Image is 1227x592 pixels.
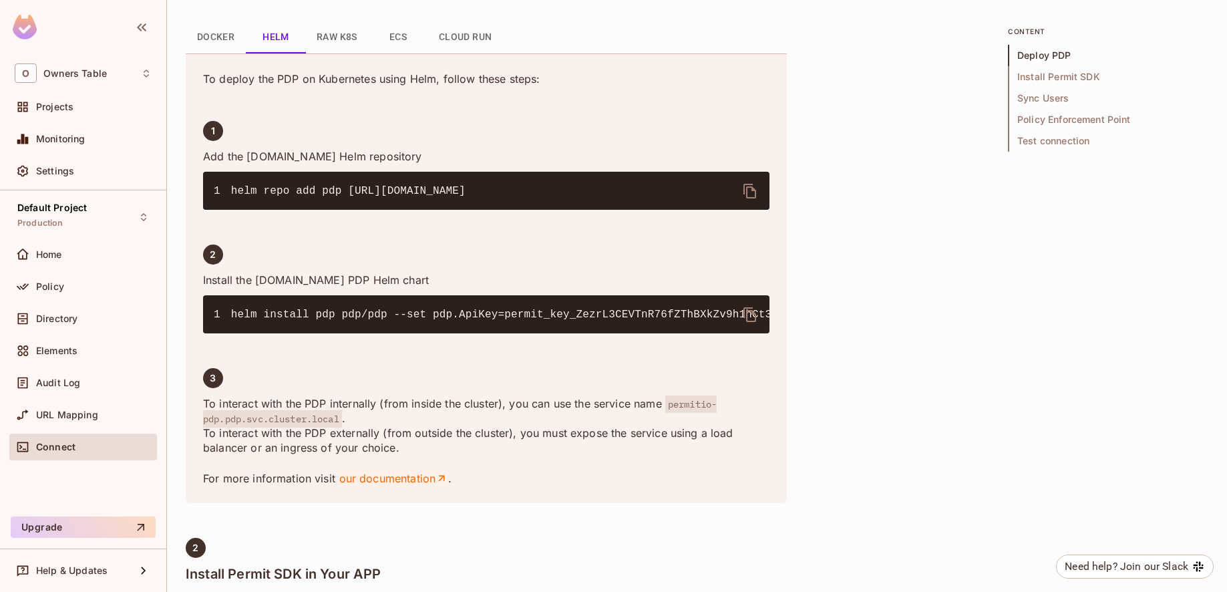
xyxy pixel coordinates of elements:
[36,166,74,176] span: Settings
[211,126,215,136] span: 1
[17,218,63,229] span: Production
[36,249,62,260] span: Home
[214,307,231,323] span: 1
[231,185,466,197] span: helm repo add pdp [URL][DOMAIN_NAME]
[1008,45,1208,66] span: Deploy PDP
[203,471,769,486] p: For more information visit .
[428,21,503,53] button: Cloud Run
[15,63,37,83] span: O
[1008,109,1208,130] span: Policy Enforcement Point
[306,21,368,53] button: Raw K8s
[11,516,156,538] button: Upgrade
[36,565,108,576] span: Help & Updates
[36,102,73,112] span: Projects
[210,373,216,384] span: 3
[246,21,306,53] button: Helm
[186,21,246,53] button: Docker
[36,313,77,324] span: Directory
[203,396,717,428] span: permitio-pdp.pdp.svc.cluster.local
[339,471,448,486] a: our documentation
[36,281,64,292] span: Policy
[192,543,198,553] span: 2
[36,378,80,388] span: Audit Log
[1008,66,1208,88] span: Install Permit SDK
[13,15,37,39] img: SReyMgAAAABJRU5ErkJggg==
[43,68,107,79] span: Workspace: Owners Table
[1008,88,1208,109] span: Sync Users
[734,299,766,331] button: delete
[1065,559,1188,575] div: Need help? Join our Slack
[734,175,766,207] button: delete
[36,442,75,452] span: Connect
[368,21,428,53] button: ECS
[186,566,787,582] h4: Install Permit SDK in Your APP
[1008,26,1208,37] p: content
[203,71,769,86] p: To deploy the PDP on Kubernetes using Helm, follow these steps:
[36,410,98,420] span: URL Mapping
[203,149,769,164] p: Add the [DOMAIN_NAME] Helm repository
[36,345,77,356] span: Elements
[17,202,87,213] span: Default Project
[203,273,769,287] p: Install the [DOMAIN_NAME] PDP Helm chart
[210,249,216,260] span: 2
[203,396,769,455] p: To interact with the PDP internally (from inside the cluster), you can use the service name . To ...
[36,134,85,144] span: Monitoring
[1008,130,1208,152] span: Test connection
[214,183,231,199] span: 1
